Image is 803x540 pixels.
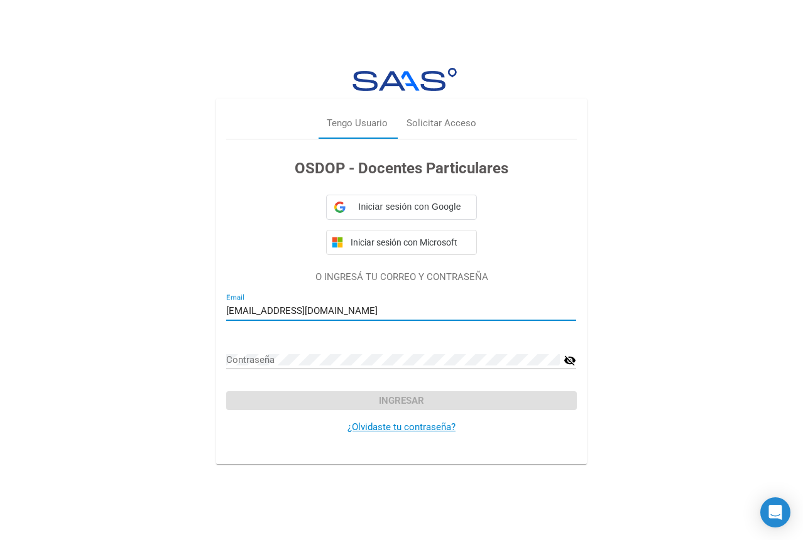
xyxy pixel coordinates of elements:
[226,157,576,180] h3: OSDOP - Docentes Particulares
[347,421,456,433] a: ¿Olvidaste tu contraseña?
[327,117,388,131] div: Tengo Usuario
[564,353,576,368] mat-icon: visibility_off
[379,395,424,406] span: Ingresar
[326,230,477,255] button: Iniciar sesión con Microsoft
[226,391,576,410] button: Ingresar
[348,237,471,247] span: Iniciar sesión con Microsoft
[351,200,469,213] span: Iniciar sesión con Google
[760,497,790,527] div: Open Intercom Messenger
[326,195,477,220] div: Iniciar sesión con Google
[407,117,476,131] div: Solicitar Acceso
[226,270,576,284] p: O INGRESÁ TU CORREO Y CONTRASEÑA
